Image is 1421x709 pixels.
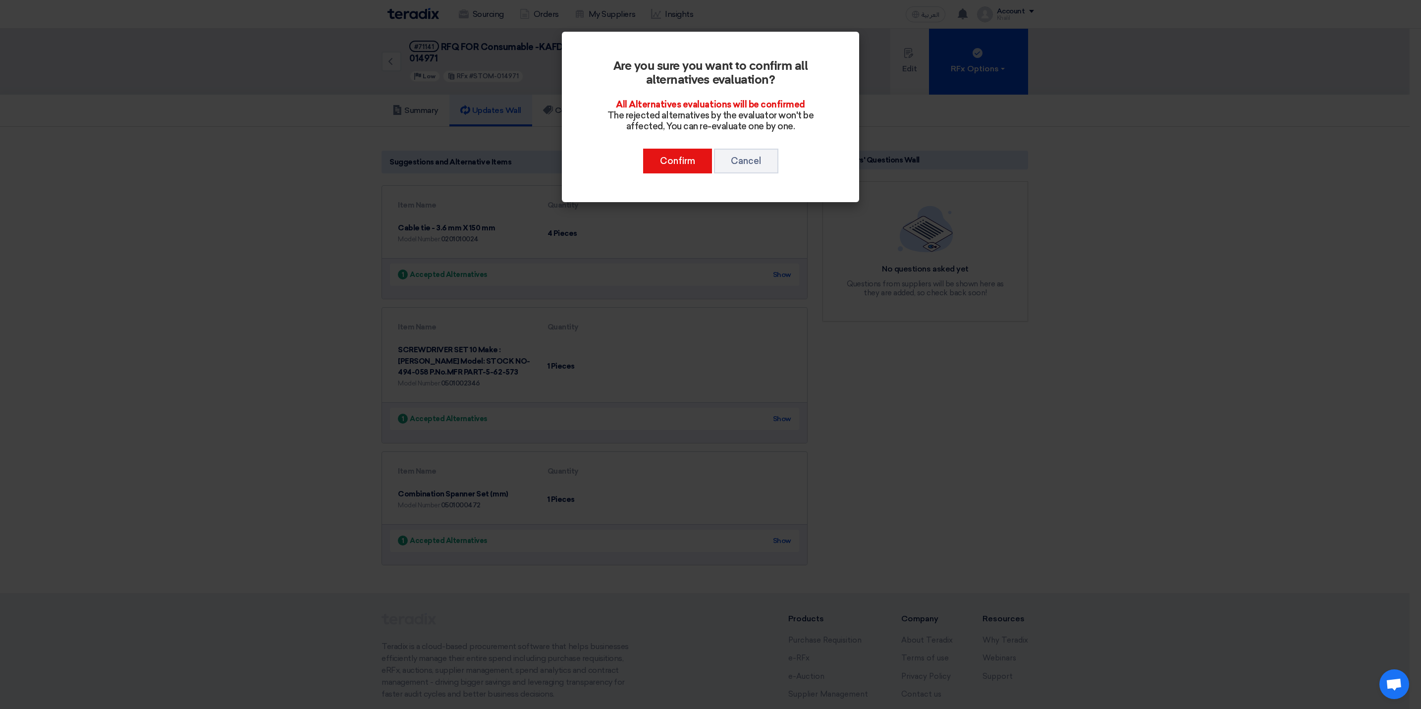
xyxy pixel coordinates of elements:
span: All Alternatives evaluations will be confirmed [616,99,805,110]
span: The rejected alternatives by the evaluator won't be affected, You can re-evaluate one by one. [607,110,814,132]
h2: Are you sure you want to confirm all alternatives evaluation? [590,59,831,87]
button: Confirm [643,149,712,173]
a: Open chat [1379,669,1409,699]
button: Cancel [714,149,778,173]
